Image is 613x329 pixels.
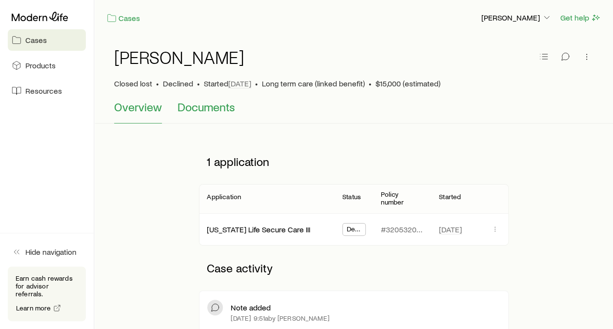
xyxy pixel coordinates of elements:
[114,100,593,123] div: Case details tabs
[156,79,159,88] span: •
[262,79,365,88] span: Long term care (linked benefit)
[8,241,86,263] button: Hide navigation
[25,86,62,96] span: Resources
[376,79,440,88] span: $15,000 (estimated)
[178,100,235,114] span: Documents
[228,79,251,88] span: [DATE]
[163,79,193,88] span: Declined
[16,305,51,311] span: Learn more
[369,79,372,88] span: •
[8,55,86,76] a: Products
[106,13,140,24] a: Cases
[204,79,251,88] p: Started
[481,13,552,22] p: [PERSON_NAME]
[342,193,361,201] p: Status
[255,79,258,88] span: •
[114,79,152,88] p: Closed lost
[381,190,423,206] p: Policy number
[439,193,461,201] p: Started
[8,80,86,102] a: Resources
[25,35,47,45] span: Cases
[197,79,200,88] span: •
[16,274,78,298] p: Earn cash rewards for advisor referrals.
[481,12,552,24] button: [PERSON_NAME]
[207,225,310,234] a: [US_STATE] Life Secure Care III
[25,247,77,257] span: Hide navigation
[439,225,462,234] span: [DATE]
[114,47,244,67] h1: [PERSON_NAME]
[8,267,86,321] div: Earn cash rewards for advisor referrals.Learn more
[199,147,508,176] p: 1 application
[560,12,601,23] button: Get help
[231,314,329,322] p: [DATE] 9:51a by [PERSON_NAME]
[231,303,271,312] p: Note added
[8,29,86,51] a: Cases
[199,253,508,283] p: Case activity
[207,225,310,235] div: [US_STATE] Life Secure Care III
[381,225,423,234] p: #3205320W
[207,193,241,201] p: Application
[25,61,56,70] span: Products
[114,100,162,114] span: Overview
[347,225,361,235] span: Declined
